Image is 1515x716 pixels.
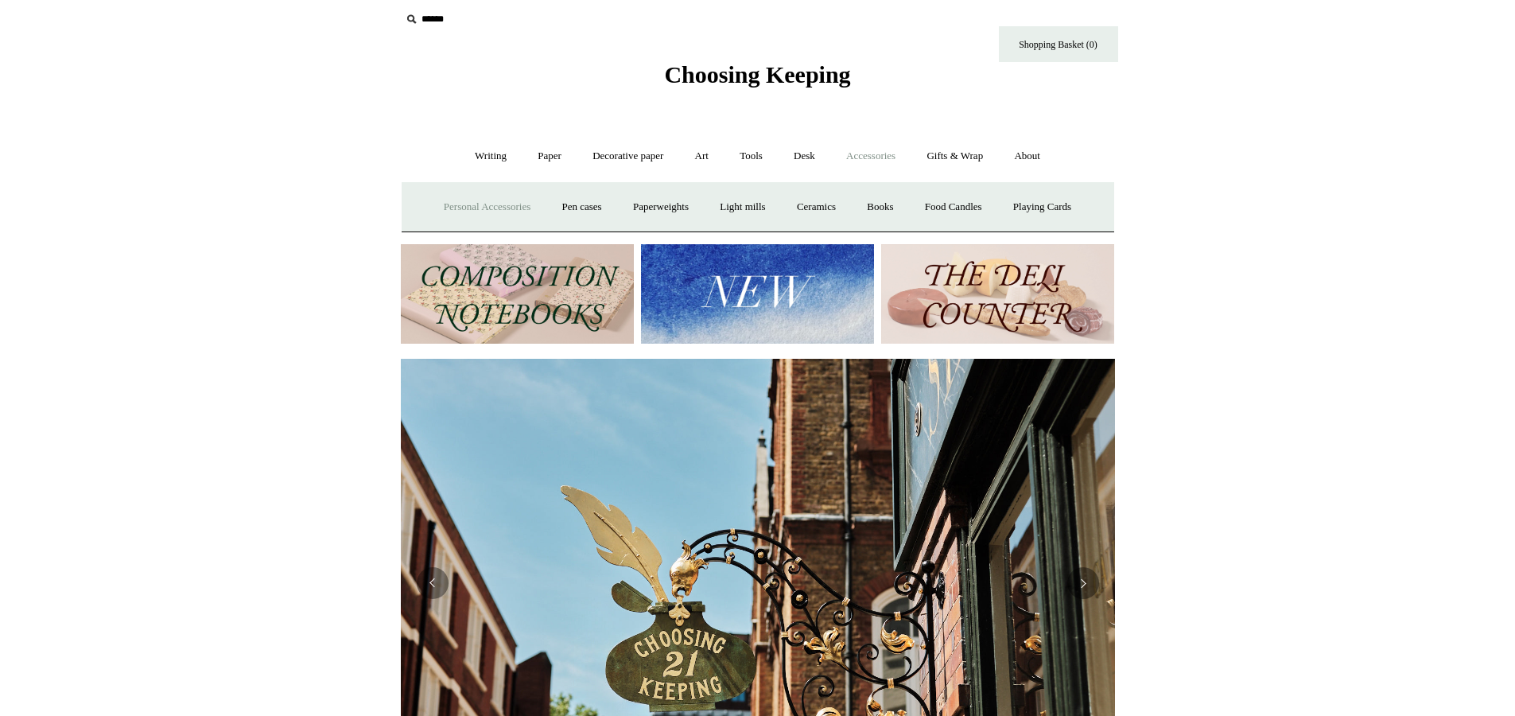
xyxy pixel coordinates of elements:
[912,135,997,177] a: Gifts & Wrap
[1067,567,1099,599] button: Next
[417,567,449,599] button: Previous
[881,244,1114,344] img: The Deli Counter
[401,244,634,344] img: 202302 Composition ledgers.jpg__PID:69722ee6-fa44-49dd-a067-31375e5d54ec
[460,135,521,177] a: Writing
[783,186,850,228] a: Ceramics
[547,186,616,228] a: Pen cases
[779,135,829,177] a: Desk
[641,244,874,344] img: New.jpg__PID:f73bdf93-380a-4a35-bcfe-7823039498e1
[999,26,1118,62] a: Shopping Basket (0)
[578,135,678,177] a: Decorative paper
[664,74,850,85] a: Choosing Keeping
[832,135,910,177] a: Accessories
[681,135,723,177] a: Art
[523,135,576,177] a: Paper
[429,186,545,228] a: Personal Accessories
[999,186,1086,228] a: Playing Cards
[853,186,907,228] a: Books
[725,135,777,177] a: Tools
[619,186,703,228] a: Paperweights
[911,186,996,228] a: Food Candles
[705,186,779,228] a: Light mills
[664,61,850,88] span: Choosing Keeping
[1000,135,1055,177] a: About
